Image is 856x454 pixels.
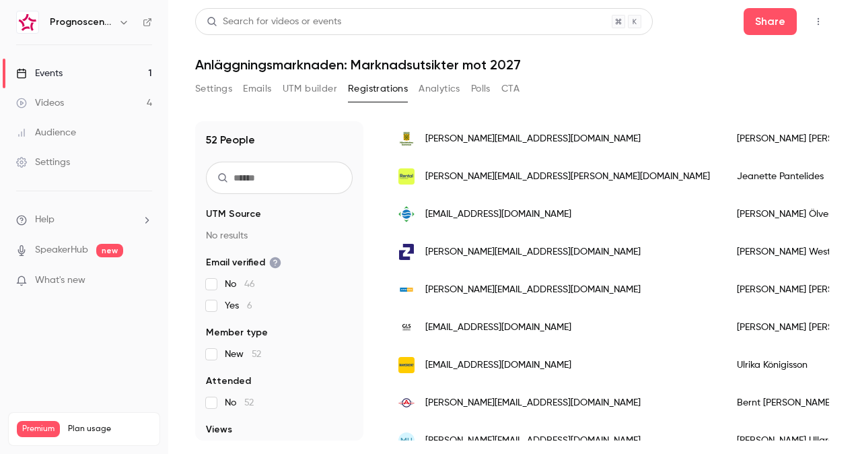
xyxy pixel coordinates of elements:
[225,278,255,291] span: No
[400,434,413,447] span: MU
[243,78,271,100] button: Emails
[398,131,415,147] img: hassleholm.se
[419,78,460,100] button: Analytics
[425,207,571,222] span: [EMAIL_ADDRESS][DOMAIN_NAME]
[247,301,252,311] span: 6
[35,273,85,288] span: What's new
[206,229,353,242] p: No results
[16,96,64,110] div: Videos
[50,15,113,29] h6: Prognoscentret | Powered by Hubexo
[244,280,255,289] span: 46
[471,78,491,100] button: Polls
[283,78,337,100] button: UTM builder
[136,275,152,287] iframe: Noticeable Trigger
[425,170,710,184] span: [PERSON_NAME][EMAIL_ADDRESS][PERSON_NAME][DOMAIN_NAME]
[207,15,341,29] div: Search for videos or events
[206,326,268,339] span: Member type
[398,357,415,373] img: ramirent.se
[225,348,261,361] span: New
[16,67,63,80] div: Events
[195,78,232,100] button: Settings
[348,78,408,100] button: Registrations
[17,11,38,33] img: Prognoscentret | Powered by Hubexo
[244,398,254,408] span: 52
[225,299,252,313] span: Yes
[16,213,152,227] li: help-dropdown-opener
[96,244,123,257] span: new
[425,396,641,410] span: [PERSON_NAME][EMAIL_ADDRESS][DOMAIN_NAME]
[35,243,88,257] a: SpeakerHub
[425,132,641,146] span: [PERSON_NAME][EMAIL_ADDRESS][DOMAIN_NAME]
[195,57,829,73] h1: Anläggningsmarknaden: Marknadsutsikter mot 2027
[35,213,55,227] span: Help
[206,423,232,436] span: Views
[68,424,151,434] span: Plan usage
[744,8,797,35] button: Share
[16,126,76,139] div: Audience
[206,375,251,388] span: Attended
[206,207,261,221] span: UTM Source
[398,282,415,298] img: swecon.com
[252,350,261,359] span: 52
[16,156,70,169] div: Settings
[398,319,415,335] img: laserstans.com
[17,421,60,437] span: Premium
[225,396,254,410] span: No
[398,206,415,222] img: tecomatic.com
[501,78,520,100] button: CTA
[206,132,255,148] h1: 52 People
[425,434,641,448] span: [PERSON_NAME][EMAIL_ADDRESS][DOMAIN_NAME]
[425,245,641,259] span: [PERSON_NAME][EMAIL_ADDRESS][DOMAIN_NAME]
[398,168,415,185] img: rental.se
[206,256,281,269] span: Email verified
[425,358,571,372] span: [EMAIL_ADDRESS][DOMAIN_NAME]
[425,321,571,335] span: [EMAIL_ADDRESS][DOMAIN_NAME]
[398,244,415,260] img: zeppelin.com
[425,283,641,297] span: [PERSON_NAME][EMAIL_ADDRESS][DOMAIN_NAME]
[398,395,415,411] img: aqua-line.se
